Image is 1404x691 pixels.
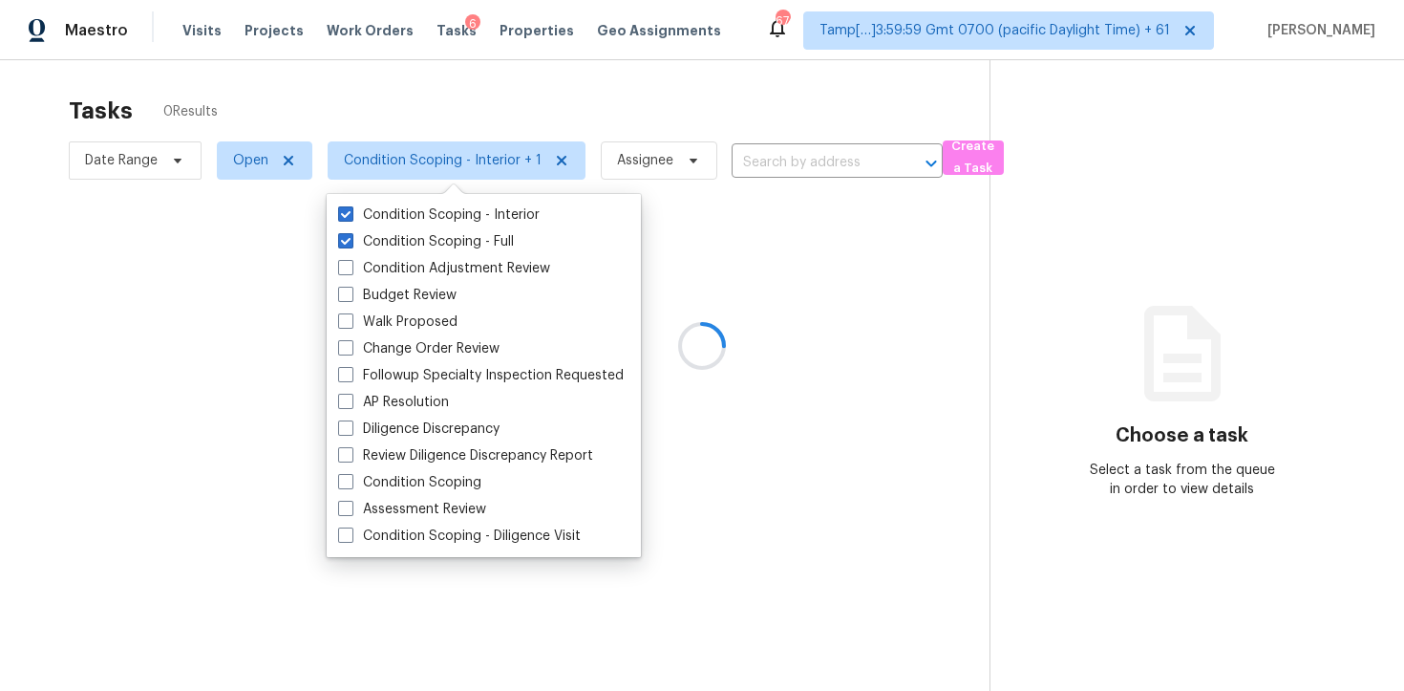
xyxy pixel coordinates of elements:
[338,446,593,465] label: Review Diligence Discrepancy Report
[338,393,449,412] label: AP Resolution
[338,366,624,385] label: Followup Specialty Inspection Requested
[338,500,486,519] label: Assessment Review
[465,14,480,33] div: 6
[338,473,481,492] label: Condition Scoping
[338,232,514,251] label: Condition Scoping - Full
[776,11,789,31] div: 674
[338,527,581,546] label: Condition Scoping - Diligence Visit
[338,339,500,358] label: Change Order Review
[338,259,550,278] label: Condition Adjustment Review
[338,420,500,439] label: Diligence Discrepancy
[338,205,540,225] label: Condition Scoping - Interior
[338,313,457,332] label: Walk Proposed
[338,286,457,305] label: Budget Review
